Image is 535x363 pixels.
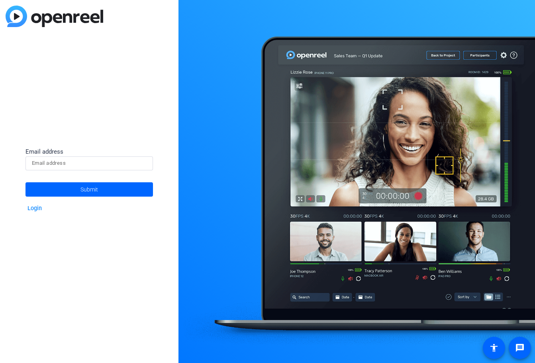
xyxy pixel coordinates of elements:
span: Email address [25,148,63,155]
button: Submit [25,182,153,197]
span: Submit [80,180,98,199]
a: Login [27,205,42,212]
mat-icon: accessibility [489,343,499,353]
mat-icon: message [515,343,525,353]
input: Email address [32,158,147,168]
img: blue-gradient.svg [6,6,103,27]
